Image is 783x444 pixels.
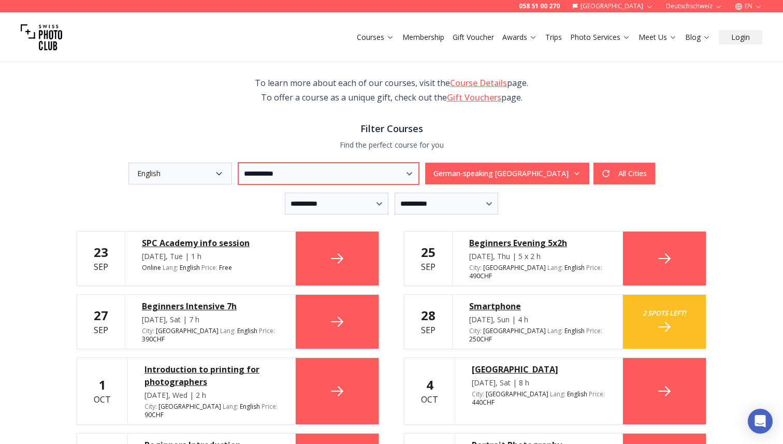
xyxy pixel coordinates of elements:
[220,326,236,335] span: Lang :
[547,263,563,272] span: Lang :
[144,403,279,419] div: [GEOGRAPHIC_DATA] 90 CHF
[94,377,111,406] div: Oct
[566,30,634,45] button: Photo Services
[144,390,279,400] div: [DATE], Wed | 2 h
[634,30,681,45] button: Meet Us
[142,314,279,325] div: [DATE], Sat | 7 h
[639,32,677,42] a: Meet Us
[472,363,606,376] a: [GEOGRAPHIC_DATA]
[421,307,436,324] b: 28
[142,264,279,272] div: Online Free
[685,32,711,42] a: Blog
[94,307,108,336] div: Sep
[545,32,562,42] a: Trips
[201,263,218,272] span: Price :
[564,264,585,272] span: English
[472,378,606,388] div: [DATE], Sat | 8 h
[469,251,606,262] div: [DATE], Thu | 5 x 2 h
[469,314,606,325] div: [DATE], Sun | 4 h
[469,264,606,280] div: [GEOGRAPHIC_DATA] 490 CHF
[421,377,438,406] div: Oct
[128,163,232,184] button: English
[719,30,762,45] button: Login
[142,300,279,312] a: Beginners Intensive 7h
[547,326,563,335] span: Lang :
[593,163,655,184] button: All Cities
[469,263,482,272] span: City :
[498,30,541,45] button: Awards
[142,326,154,335] span: City :
[94,244,108,261] b: 23
[94,244,108,273] div: Sep
[142,237,279,249] a: SPC Academy info session
[99,376,106,393] b: 1
[21,17,62,58] img: Swiss photo club
[469,327,606,343] div: [GEOGRAPHIC_DATA] 250 CHF
[469,326,482,335] span: City :
[353,30,398,45] button: Courses
[586,263,602,272] span: Price :
[240,403,260,411] span: English
[142,251,279,262] div: [DATE], Tue | 1 h
[447,92,501,103] a: Gift Vouchers
[77,121,706,136] h3: Filter Courses
[519,2,560,10] a: 058 51 00 270
[144,402,157,411] span: City :
[472,390,484,398] span: City :
[643,308,686,318] small: 2 spots left!
[567,390,587,398] span: English
[469,237,606,249] a: Beginners Evening 5x2h
[223,402,238,411] span: Lang :
[421,307,436,336] div: Sep
[180,264,200,272] span: English
[586,326,602,335] span: Price :
[448,30,498,45] button: Gift Voucher
[502,32,537,42] a: Awards
[472,390,606,407] div: [GEOGRAPHIC_DATA] 440 CHF
[357,32,394,42] a: Courses
[142,327,279,343] div: [GEOGRAPHIC_DATA] 390 CHF
[421,244,436,273] div: Sep
[453,32,494,42] a: Gift Voucher
[570,32,630,42] a: Photo Services
[77,140,706,150] p: Find the perfect course for you
[94,307,108,324] b: 27
[748,409,773,434] div: Open Intercom Messenger
[623,295,706,349] a: 2 spots left!
[259,326,275,335] span: Price :
[402,32,444,42] a: Membership
[421,244,436,261] b: 25
[398,30,448,45] button: Membership
[450,77,507,89] a: Course Details
[242,76,541,105] div: To learn more about each of our courses, visit the page. To offer a course as a unique gift, chec...
[425,163,589,184] button: German-speaking [GEOGRAPHIC_DATA]
[681,30,715,45] button: Blog
[469,300,606,312] a: Smartphone
[262,402,278,411] span: Price :
[163,263,178,272] span: Lang :
[564,327,585,335] span: English
[589,390,605,398] span: Price :
[550,390,565,398] span: Lang :
[426,376,433,393] b: 4
[237,327,257,335] span: English
[541,30,566,45] button: Trips
[144,363,279,388] a: Introduction to printing for photographers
